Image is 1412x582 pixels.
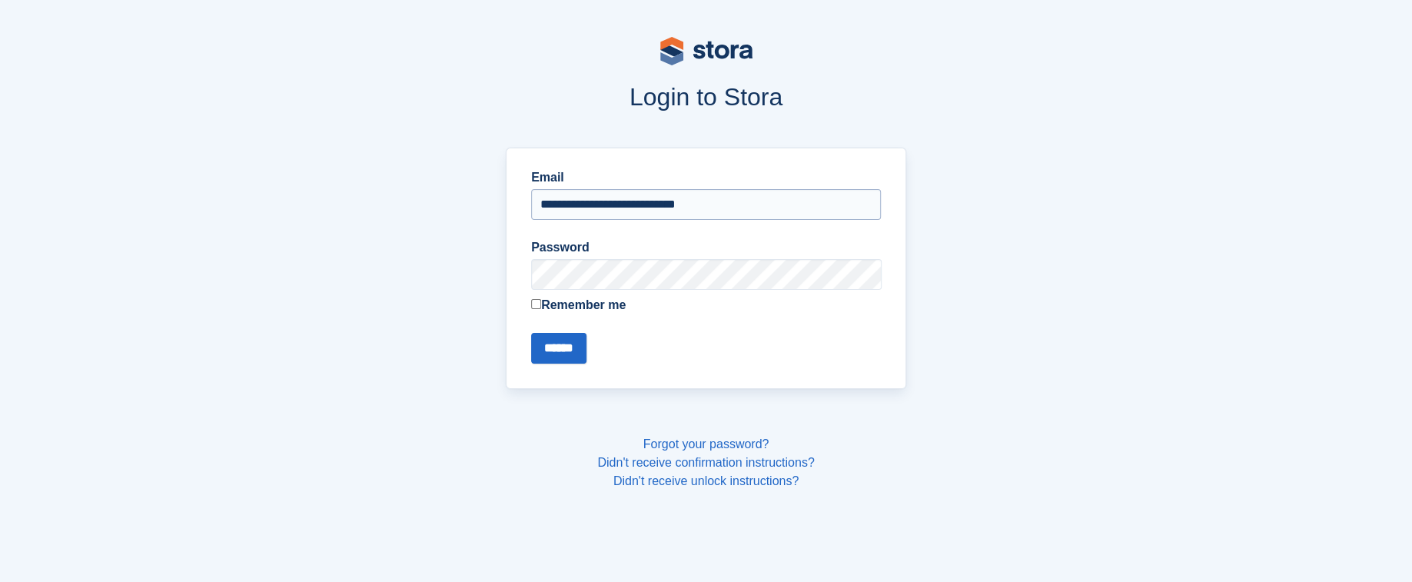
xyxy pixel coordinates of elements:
img: stora-logo-53a41332b3708ae10de48c4981b4e9114cc0af31d8433b30ea865607fb682f29.svg [660,37,753,65]
a: Forgot your password? [643,437,769,451]
label: Email [531,168,881,187]
input: Remember me [531,299,541,309]
a: Didn't receive confirmation instructions? [597,456,814,469]
h1: Login to Stora [213,83,1200,111]
label: Remember me [531,296,881,314]
label: Password [531,238,881,257]
a: Didn't receive unlock instructions? [613,474,799,487]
